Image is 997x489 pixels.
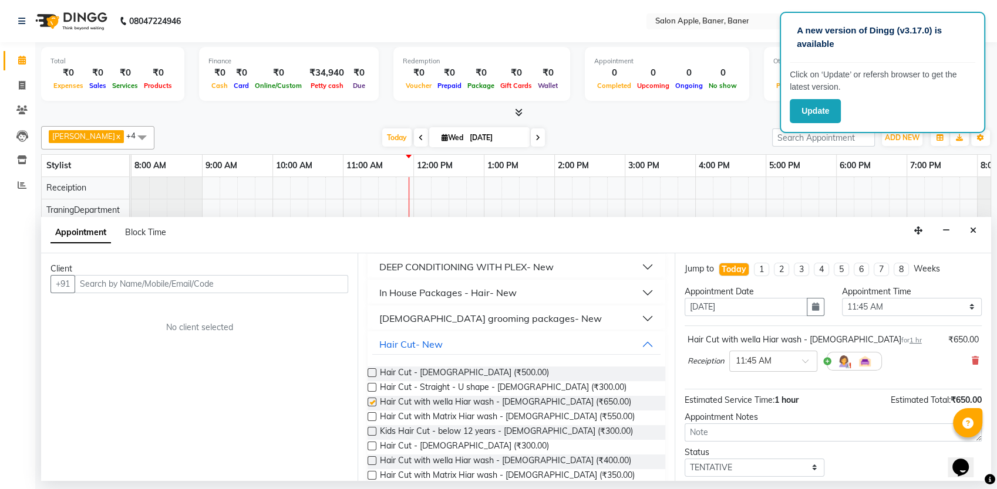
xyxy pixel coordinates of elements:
span: Today [382,128,412,147]
div: DEEP CONDITIONING WITH PLEX- New [379,260,554,274]
a: 7:00 PM [907,157,944,174]
a: 5:00 PM [766,157,803,174]
a: 12:00 PM [414,157,456,174]
img: logo [30,5,110,38]
span: ADD NEW [885,133,919,142]
span: Petty cash [308,81,346,90]
div: 0 [672,66,706,80]
span: No show [706,81,740,90]
li: 8 [894,263,909,276]
div: In House Packages - Hair- New [379,286,517,300]
span: Hair Cut - [DEMOGRAPHIC_DATA] (₹500.00) [380,366,549,381]
button: DEEP CONDITIONING WITH PLEX- New [372,256,660,277]
span: Hair Cut with wella Hiar wash - [DEMOGRAPHIC_DATA] (₹650.00) [380,396,631,410]
span: 1 hr [910,336,922,344]
span: Kids Hair Cut - below 12 years - [DEMOGRAPHIC_DATA] (₹300.00) [380,425,633,440]
span: Block Time [125,227,166,237]
b: 08047224946 [129,5,181,38]
span: Estimated Service Time: [685,395,774,405]
li: 2 [774,263,789,276]
div: Appointment Time [842,286,982,298]
span: Due [350,81,368,90]
a: 2:00 PM [555,157,592,174]
span: Hair Cut with Matrix Hiar wash - [DEMOGRAPHIC_DATA] (₹550.00) [380,410,635,425]
div: ₹0 [231,66,252,80]
span: Cash [208,81,231,90]
div: ₹0 [403,66,434,80]
a: 1:00 PM [484,157,521,174]
button: Close [965,222,982,240]
span: ₹650.00 [951,395,982,405]
span: Package [464,81,497,90]
div: 0 [706,66,740,80]
span: Receiption [688,355,725,367]
div: Hair Cut- New [379,337,443,351]
span: Gift Cards [497,81,535,90]
li: 3 [794,263,809,276]
span: Prepaid [434,81,464,90]
li: 5 [834,263,849,276]
span: Wallet [535,81,561,90]
input: Search Appointment [772,128,875,147]
div: Appointment Notes [685,411,982,423]
div: ₹0 [773,66,810,80]
a: 10:00 AM [273,157,315,174]
div: Total [50,56,175,66]
div: ₹0 [86,66,109,80]
span: Online/Custom [252,81,305,90]
div: Redemption [403,56,561,66]
span: 1 hour [774,395,799,405]
span: Upcoming [634,81,672,90]
span: Hair Cut with wella Hiar wash - [DEMOGRAPHIC_DATA] (₹400.00) [380,454,631,469]
button: In House Packages - Hair- New [372,282,660,303]
span: Expenses [50,81,86,90]
div: ₹650.00 [948,334,979,346]
div: Finance [208,56,369,66]
div: ₹0 [434,66,464,80]
input: yyyy-mm-dd [685,298,807,316]
img: Interior.png [858,354,872,368]
span: Card [231,81,252,90]
div: ₹0 [208,66,231,80]
span: Packages [773,81,810,90]
button: ADD NEW [882,130,922,146]
div: ₹0 [50,66,86,80]
span: Ongoing [672,81,706,90]
iframe: chat widget [948,442,985,477]
button: +91 [50,275,75,293]
input: 2025-09-03 [466,129,525,147]
a: 9:00 AM [203,157,240,174]
span: Wed [439,133,466,142]
span: Appointment [50,222,111,243]
div: ₹0 [141,66,175,80]
span: Stylist [46,160,71,171]
div: ₹0 [497,66,535,80]
div: Appointment [594,56,740,66]
div: Appointment Date [685,286,824,298]
div: No client selected [79,321,320,334]
div: 0 [634,66,672,80]
li: 4 [814,263,829,276]
div: [DEMOGRAPHIC_DATA] grooming packages- New [379,311,602,325]
a: 4:00 PM [696,157,733,174]
button: Update [790,99,841,123]
span: [PERSON_NAME] [52,131,115,141]
div: Today [722,263,746,276]
span: Hair Cut with Matrix Hiar wash - [DEMOGRAPHIC_DATA] (₹350.00) [380,469,635,484]
button: [DEMOGRAPHIC_DATA] grooming packages- New [372,308,660,329]
div: ₹0 [535,66,561,80]
a: 11:00 AM [343,157,386,174]
span: +4 [126,131,144,140]
a: 8:00 AM [132,157,169,174]
div: ₹34,940 [305,66,349,80]
span: TraningDepartment [46,205,120,215]
span: Estimated Total: [891,395,951,405]
span: Hair Cut - Straight - U shape - [DEMOGRAPHIC_DATA] (₹300.00) [380,381,627,396]
span: Completed [594,81,634,90]
span: Hair Cut - [DEMOGRAPHIC_DATA] (₹300.00) [380,440,549,454]
div: Other sales [773,56,964,66]
div: Hair Cut with wella Hiar wash - [DEMOGRAPHIC_DATA] [688,334,922,346]
div: ₹0 [349,66,369,80]
div: Weeks [914,263,940,275]
img: Hairdresser.png [837,354,851,368]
